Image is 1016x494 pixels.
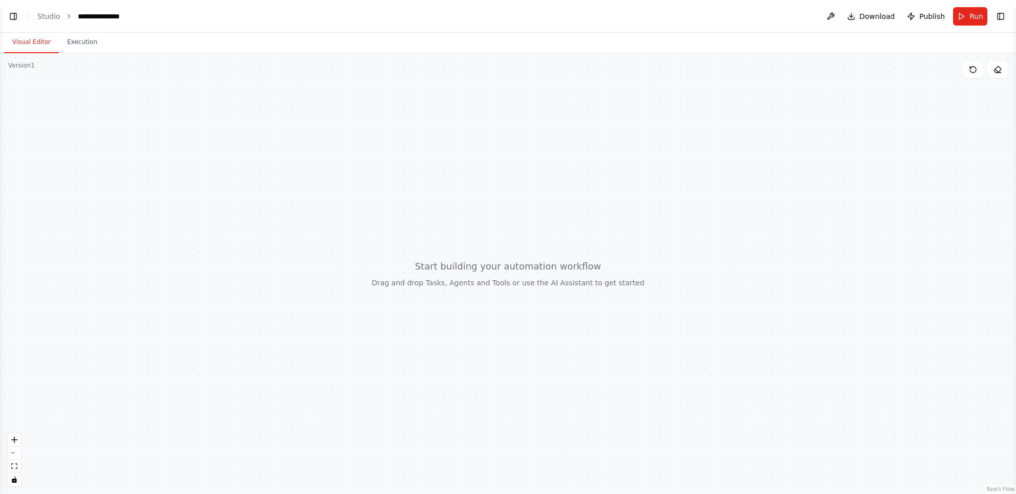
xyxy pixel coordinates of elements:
a: Studio [37,12,60,20]
button: Run [953,7,987,26]
button: zoom out [8,446,21,460]
span: Run [969,11,983,21]
div: React Flow controls [8,433,21,486]
button: Visual Editor [4,32,59,53]
button: Show left sidebar [6,9,20,24]
span: Download [859,11,895,21]
span: Publish [919,11,945,21]
button: Execution [59,32,105,53]
div: Version 1 [8,61,35,70]
nav: breadcrumb [37,11,120,21]
button: Download [843,7,899,26]
button: Show right sidebar [993,9,1008,24]
a: React Flow attribution [987,486,1014,492]
button: zoom in [8,433,21,446]
button: Publish [903,7,949,26]
button: toggle interactivity [8,473,21,486]
button: fit view [8,460,21,473]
